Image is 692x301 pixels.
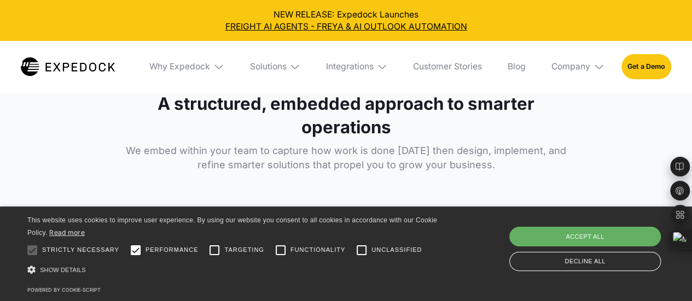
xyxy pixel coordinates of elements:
span: Strictly necessary [42,245,119,255]
a: Customer Stories [405,41,491,92]
div: Why Expedock [149,61,210,72]
span: Functionality [290,245,345,255]
a: FREIGHT AI AGENTS - FREYA & AI OUTLOOK AUTOMATION [9,21,684,33]
strong: A structured, embedded approach to smarter operations [120,92,573,139]
div: Decline all [509,252,661,271]
div: Integrations [326,61,374,72]
a: Get a Demo [621,54,671,79]
div: NEW RELEASE: Expedock Launches [9,9,684,33]
span: Unclassified [371,245,422,255]
span: Targeting [224,245,264,255]
iframe: Chat Widget [637,249,692,301]
div: Integrations [317,41,396,92]
div: Company [543,41,613,92]
a: Read more [49,228,85,237]
div: Accept all [509,227,661,246]
div: Show details [27,263,441,278]
span: Performance [146,245,199,255]
div: Solutions [249,61,286,72]
a: Blog [499,41,534,92]
div: Company [551,61,590,72]
span: This website uses cookies to improve user experience. By using our website you consent to all coo... [27,216,437,237]
span: Show details [40,267,86,273]
div: Why Expedock [141,41,232,92]
div: Solutions [241,41,309,92]
p: We embed within your team to capture how work is done [DATE] then design, implement, and refine s... [120,144,573,172]
a: Powered by cookie-script [27,287,101,293]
